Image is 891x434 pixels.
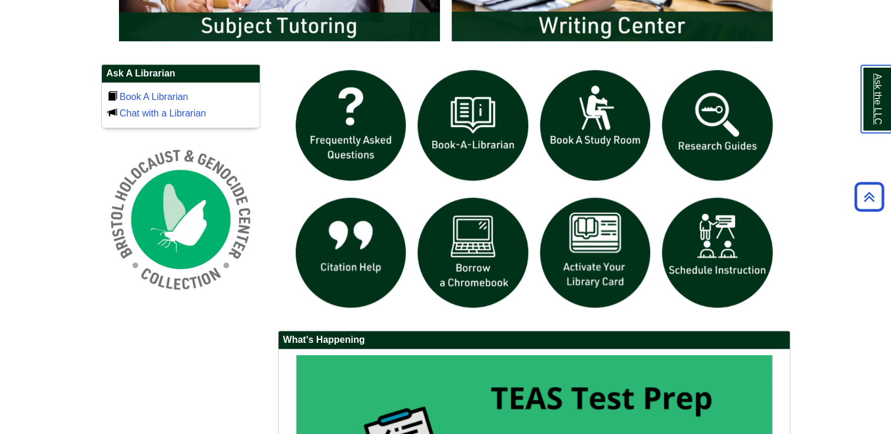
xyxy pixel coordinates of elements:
img: activate Library Card icon links to form to activate student ID into library card [534,192,657,314]
div: slideshow [290,64,779,319]
a: Book A Librarian [120,92,188,102]
a: Back to Top [850,189,888,205]
img: citation help icon links to citation help guide page [290,192,412,314]
img: Borrow a chromebook icon links to the borrow a chromebook web page [412,192,534,314]
img: book a study room icon links to book a study room web page [534,64,657,186]
h2: What's Happening [279,331,790,349]
img: Book a Librarian icon links to book a librarian web page [412,64,534,186]
img: For faculty. Schedule Library Instruction icon links to form. [656,192,779,314]
a: Chat with a Librarian [120,108,206,118]
img: Research Guides icon links to research guides web page [656,64,779,186]
h2: Ask A Librarian [102,65,260,83]
img: frequently asked questions [290,64,412,186]
img: Holocaust and Genocide Collection [101,140,260,299]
